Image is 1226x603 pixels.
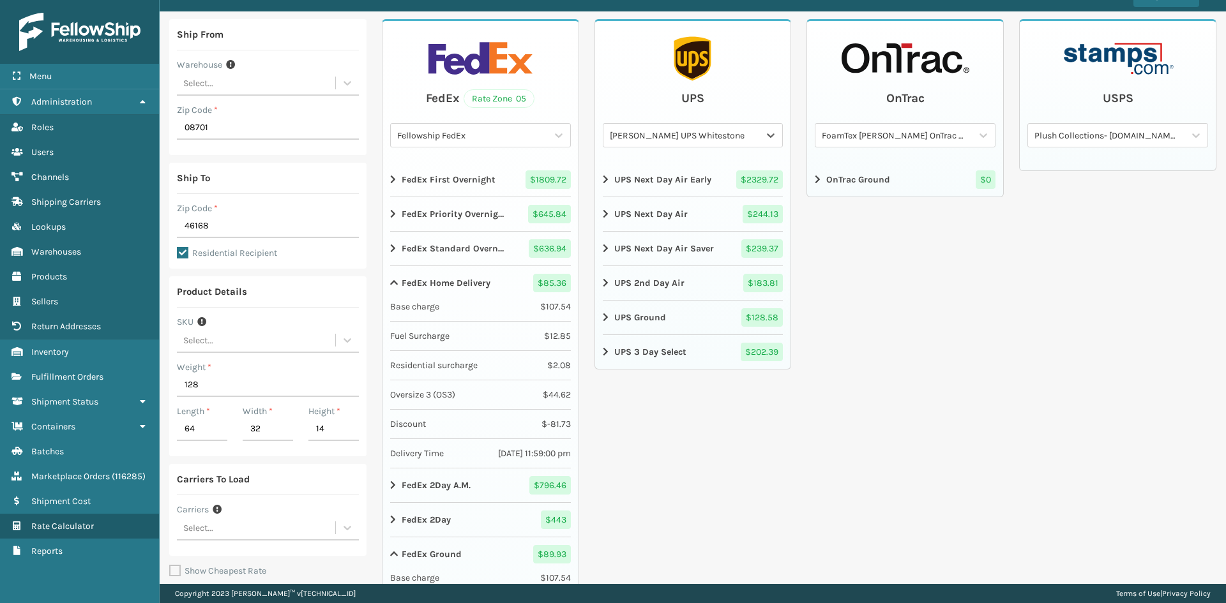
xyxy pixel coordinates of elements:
[529,239,571,258] span: $ 636.94
[541,417,571,431] span: $ -81.73
[29,71,52,82] span: Menu
[516,92,526,105] span: 05
[31,147,54,158] span: Users
[177,361,211,374] label: Weight
[183,334,213,347] div: Select...
[177,202,218,215] label: Zip Code
[1103,89,1133,108] div: USPS
[177,315,193,329] label: SKU
[614,207,688,221] strong: UPS Next Day Air
[402,547,462,561] strong: FedEx Ground
[533,274,571,292] span: $ 85.36
[31,296,58,307] span: Sellers
[543,388,571,401] span: $ 44.62
[390,417,426,431] span: Discount
[402,276,490,290] strong: FedEx Home Delivery
[31,172,69,182] span: Channels
[31,197,101,207] span: Shipping Carriers
[390,300,439,313] span: Base charge
[31,346,69,357] span: Inventory
[614,276,685,290] strong: UPS 2nd Day Air
[177,103,218,117] label: Zip Code
[183,77,213,90] div: Select...
[31,396,98,407] span: Shipment Status
[544,329,571,343] span: $ 12.85
[177,284,247,299] div: Product Details
[402,242,505,255] strong: FedEx Standard Overnight
[177,472,250,487] div: Carriers To Load
[175,584,356,603] p: Copyright 2023 [PERSON_NAME]™ v [TECHNICAL_ID]
[426,89,460,108] div: FedEx
[31,546,63,556] span: Reports
[19,13,140,51] img: logo
[741,239,783,258] span: $ 239.37
[31,446,64,457] span: Batches
[533,545,571,563] span: $ 89.93
[1116,589,1160,598] a: Terms of Use
[31,471,110,482] span: Marketplace Orders
[402,207,505,221] strong: FedEx Priority Overnight
[177,248,277,258] label: Residential Recipient
[614,242,714,255] strong: UPS Next Day Air Saver
[31,96,92,107] span: Administration
[610,129,761,142] div: [PERSON_NAME] UPS Whitestone
[741,308,783,327] span: $ 128.58
[614,345,686,359] strong: UPS 3 Day Select
[1162,589,1211,598] a: Privacy Policy
[390,359,478,372] span: Residential surcharge
[741,343,783,361] span: $ 202.39
[31,221,66,232] span: Lookups
[402,173,496,186] strong: FedEx First Overnight
[31,321,101,332] span: Return Addresses
[736,170,783,189] span: $ 2329.72
[112,471,146,482] span: ( 116285 )
[472,92,512,105] span: Rate Zone
[397,129,549,142] div: Fellowship FedEx
[402,479,471,492] strong: FedEx 2Day A.M.
[177,58,222,71] label: Warehouse
[308,405,340,418] label: Height
[31,496,91,507] span: Shipment Cost
[541,510,571,529] span: $ 443
[183,521,213,535] div: Select...
[743,274,783,292] span: $ 183.81
[402,513,451,526] strong: FedEx 2Day
[886,89,925,108] div: OnTrac
[169,565,266,576] label: Show Cheapest Rate
[1034,129,1186,142] div: Plush Collections- [DOMAIN_NAME]
[31,371,103,382] span: Fulfillment Orders
[1116,584,1211,603] div: |
[390,447,444,460] span: Delivery Time
[177,503,209,516] label: Carriers
[976,170,995,189] span: $ 0
[528,205,571,223] span: $ 645.84
[498,447,571,460] span: [DATE] 11:59:00 pm
[681,89,704,108] div: UPS
[390,329,450,343] span: Fuel Surcharge
[177,170,210,186] div: Ship To
[526,170,571,189] span: $ 1809.72
[31,122,54,133] span: Roles
[177,27,223,42] div: Ship From
[31,521,94,532] span: Rate Calculator
[826,173,890,186] strong: OnTrac Ground
[31,271,67,282] span: Products
[743,205,783,223] span: $ 244.13
[540,571,571,584] span: $ 107.54
[390,388,455,401] span: Oversize 3 (OS3)
[177,405,210,418] label: Length
[822,129,973,142] div: FoamTex [PERSON_NAME] OnTrac East
[31,421,75,432] span: Containers
[529,476,571,495] span: $ 796.46
[540,300,571,313] span: $ 107.54
[614,311,666,324] strong: UPS Ground
[31,246,81,257] span: Warehouses
[243,405,273,418] label: Width
[547,359,571,372] span: $ 2.08
[390,571,439,584] span: Base charge
[614,173,711,186] strong: UPS Next Day Air Early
